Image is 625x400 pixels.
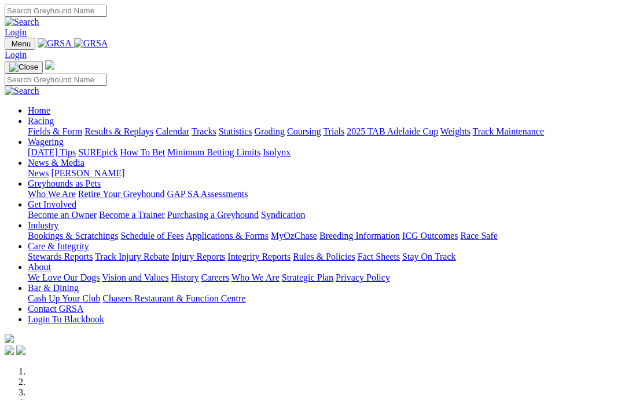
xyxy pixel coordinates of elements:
[402,252,455,261] a: Stay On Track
[28,189,76,199] a: Who We Are
[28,231,620,241] div: Industry
[171,272,198,282] a: History
[28,126,620,137] div: Racing
[5,334,14,343] img: logo-grsa-white.png
[5,38,35,50] button: Toggle navigation
[201,272,229,282] a: Careers
[28,168,620,179] div: News & Media
[9,63,38,72] img: Close
[473,126,544,136] a: Track Maintenance
[28,283,79,293] a: Bar & Dining
[440,126,470,136] a: Weights
[28,106,50,115] a: Home
[28,158,84,168] a: News & Media
[28,210,97,220] a: Become an Owner
[287,126,321,136] a: Coursing
[120,147,166,157] a: How To Bet
[5,86,39,96] img: Search
[28,179,101,188] a: Greyhounds as Pets
[28,272,100,282] a: We Love Our Dogs
[167,189,248,199] a: GAP SA Assessments
[28,262,51,272] a: About
[28,168,49,178] a: News
[74,38,108,49] img: GRSA
[5,74,107,86] input: Search
[5,61,43,74] button: Toggle navigation
[358,252,400,261] a: Fact Sheets
[323,126,344,136] a: Trials
[5,27,27,37] a: Login
[12,39,31,48] span: Menu
[28,199,76,209] a: Get Involved
[219,126,252,136] a: Statistics
[293,252,355,261] a: Rules & Policies
[167,147,260,157] a: Minimum Betting Limits
[28,304,83,314] a: Contact GRSA
[28,210,620,220] div: Get Involved
[28,137,64,147] a: Wagering
[319,231,400,241] a: Breeding Information
[402,231,458,241] a: ICG Outcomes
[78,147,117,157] a: SUREpick
[95,252,169,261] a: Track Injury Rebate
[28,126,82,136] a: Fields & Form
[336,272,390,282] a: Privacy Policy
[263,147,291,157] a: Isolynx
[28,241,89,251] a: Care & Integrity
[28,220,58,230] a: Industry
[51,168,124,178] a: [PERSON_NAME]
[5,346,14,355] img: facebook.svg
[460,231,497,241] a: Race Safe
[186,231,269,241] a: Applications & Forms
[347,126,438,136] a: 2025 TAB Adelaide Cup
[28,252,93,261] a: Stewards Reports
[102,293,245,303] a: Chasers Restaurant & Function Centre
[271,231,317,241] a: MyOzChase
[5,5,107,17] input: Search
[16,346,25,355] img: twitter.svg
[28,231,118,241] a: Bookings & Scratchings
[102,272,168,282] a: Vision and Values
[192,126,216,136] a: Tracks
[28,147,620,158] div: Wagering
[28,252,620,262] div: Care & Integrity
[120,231,183,241] a: Schedule of Fees
[261,210,305,220] a: Syndication
[28,147,76,157] a: [DATE] Tips
[28,116,54,126] a: Racing
[28,293,620,304] div: Bar & Dining
[231,272,280,282] a: Who We Are
[84,126,153,136] a: Results & Replays
[45,60,54,70] img: logo-grsa-white.png
[28,189,620,199] div: Greyhounds as Pets
[255,126,285,136] a: Grading
[167,210,259,220] a: Purchasing a Greyhound
[38,38,72,49] img: GRSA
[28,272,620,283] div: About
[5,17,39,27] img: Search
[99,210,165,220] a: Become a Trainer
[78,189,165,199] a: Retire Your Greyhound
[5,50,27,60] a: Login
[28,293,100,303] a: Cash Up Your Club
[282,272,333,282] a: Strategic Plan
[171,252,225,261] a: Injury Reports
[28,314,104,324] a: Login To Blackbook
[227,252,291,261] a: Integrity Reports
[156,126,189,136] a: Calendar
